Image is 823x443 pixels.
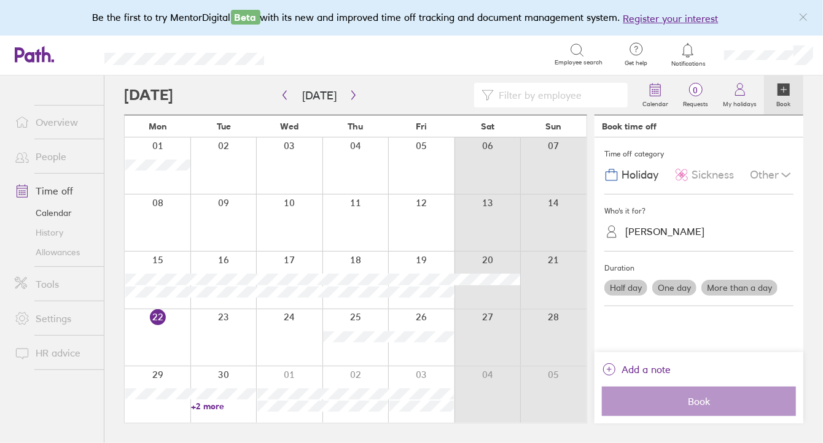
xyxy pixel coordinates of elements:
[604,145,794,163] div: Time off category
[5,179,104,203] a: Time off
[217,121,231,131] span: Tue
[281,121,299,131] span: Wed
[494,83,620,107] input: Filter by employee
[622,360,671,379] span: Add a note
[5,272,104,296] a: Tools
[5,110,104,134] a: Overview
[652,280,696,296] label: One day
[604,202,794,220] div: Who's it for?
[149,121,167,131] span: Mon
[416,121,427,131] span: Fri
[5,306,104,331] a: Settings
[668,60,708,67] span: Notifications
[764,75,803,115] a: Book
[555,59,603,66] span: Employee search
[604,280,647,296] label: Half day
[770,97,798,108] label: Book
[716,97,764,108] label: My holidays
[545,121,561,131] span: Sun
[676,97,716,108] label: Requests
[602,387,796,416] button: Book
[676,85,716,95] span: 0
[676,75,716,115] a: 0Requests
[602,121,657,131] div: Book time off
[668,42,708,67] a: Notifications
[623,11,719,26] button: Register your interest
[701,280,778,296] label: More than a day
[348,121,363,131] span: Thu
[602,360,671,379] button: Add a note
[5,341,104,365] a: HR advice
[231,10,260,25] span: Beta
[481,121,494,131] span: Sat
[616,60,656,67] span: Get help
[625,226,704,237] div: [PERSON_NAME]
[5,144,104,169] a: People
[191,401,255,412] a: +2 more
[5,203,104,223] a: Calendar
[5,223,104,242] a: History
[5,242,104,262] a: Allowances
[622,169,658,182] span: Holiday
[604,259,794,277] div: Duration
[716,75,764,115] a: My holidays
[292,85,346,106] button: [DATE]
[297,48,329,60] div: Search
[635,97,676,108] label: Calendar
[692,169,734,182] span: Sickness
[635,75,676,115] a: Calendar
[93,10,731,26] div: Be the first to try MentorDigital with its new and improved time off tracking and document manage...
[750,163,794,187] div: Other
[610,396,787,407] span: Book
